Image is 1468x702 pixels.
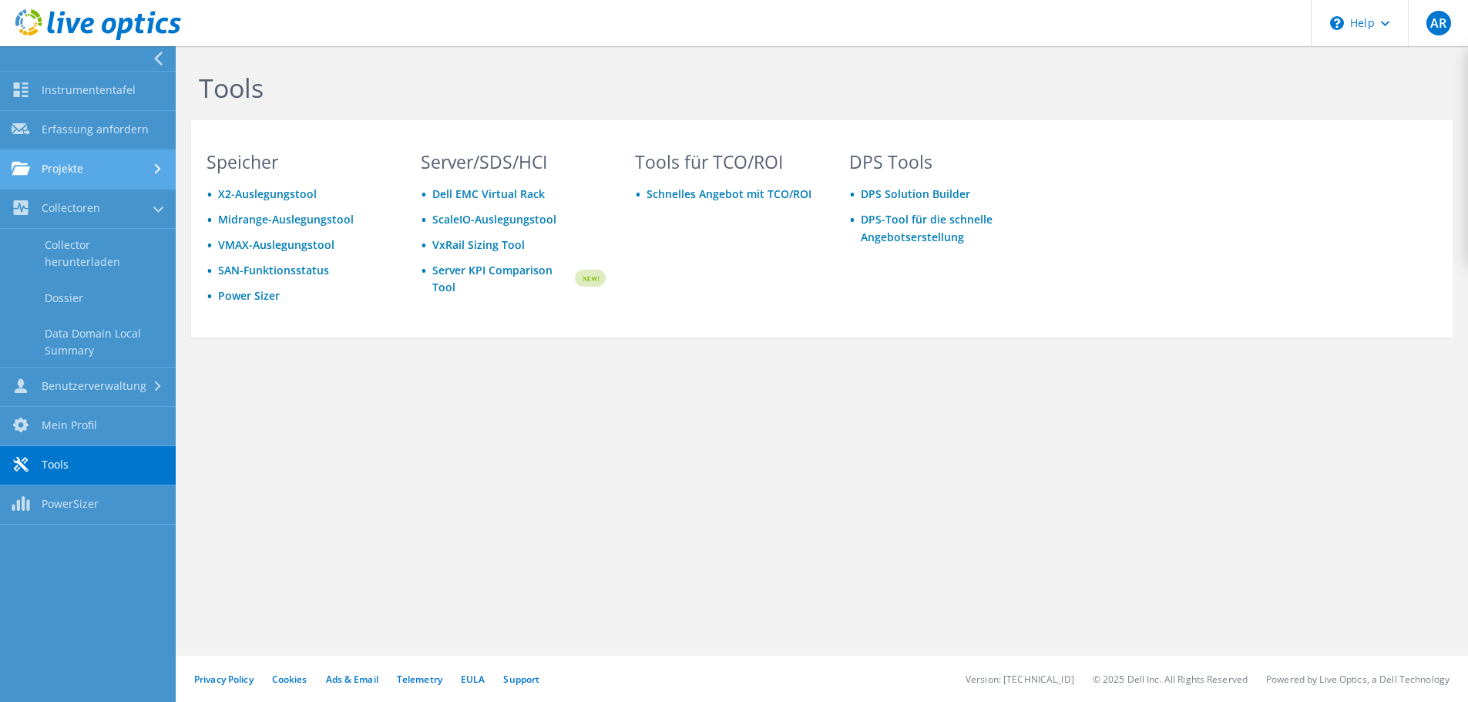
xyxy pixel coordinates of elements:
[461,673,485,686] a: EULA
[432,262,573,296] a: Server KPI Comparison Tool
[218,288,280,303] a: Power Sizer
[199,72,1239,104] h1: Tools
[432,186,545,201] a: Dell EMC Virtual Rack
[432,237,525,252] a: VxRail Sizing Tool
[573,260,606,297] img: new-badge.svg
[397,673,442,686] a: Telemetry
[635,153,820,170] h3: Tools für TCO/ROI
[218,186,317,201] a: X2-Auslegungstool
[647,186,811,201] a: Schnelles Angebot mit TCO/ROI
[194,673,254,686] a: Privacy Policy
[1266,673,1450,686] li: Powered by Live Optics, a Dell Technology
[1093,673,1248,686] li: © 2025 Dell Inc. All Rights Reserved
[272,673,307,686] a: Cookies
[503,673,539,686] a: Support
[849,153,1034,170] h3: DPS Tools
[432,212,556,227] a: ScaleIO-Auslegungstool
[966,673,1074,686] li: Version: [TECHNICAL_ID]
[861,212,993,244] a: DPS-Tool für die schnelle Angebotserstellung
[421,153,606,170] h3: Server/SDS/HCI
[861,186,970,201] a: DPS Solution Builder
[207,153,391,170] h3: Speicher
[1330,16,1344,30] svg: \n
[218,263,329,277] a: SAN-Funktionsstatus
[1426,11,1451,35] span: AR
[218,212,354,227] a: Midrange-Auslegungstool
[326,673,378,686] a: Ads & Email
[218,237,334,252] a: VMAX-Auslegungstool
